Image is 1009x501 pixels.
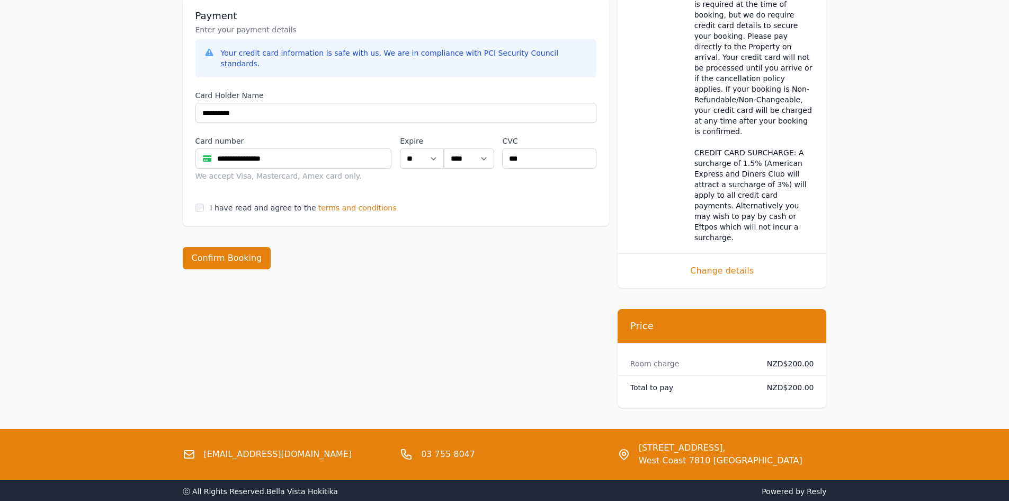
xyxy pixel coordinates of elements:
[639,454,802,467] span: West Coast 7810 [GEOGRAPHIC_DATA]
[758,358,814,369] dd: NZD$200.00
[502,136,596,146] label: CVC
[444,136,494,146] label: .
[195,10,596,22] h3: Payment
[183,487,338,496] span: ⓒ All Rights Reserved. Bella Vista Hokitika
[221,48,588,69] div: Your credit card information is safe with us. We are in compliance with PCI Security Council stan...
[210,204,316,212] label: I have read and agree to the
[195,136,392,146] label: Card number
[195,171,392,181] div: We accept Visa, Mastercard, Amex card only.
[630,358,750,369] dt: Room charge
[400,136,444,146] label: Expire
[183,247,271,269] button: Confirm Booking
[758,382,814,393] dd: NZD$200.00
[630,320,814,332] h3: Price
[807,487,826,496] a: Resly
[639,442,802,454] span: [STREET_ADDRESS],
[630,382,750,393] dt: Total to pay
[204,448,352,461] a: [EMAIL_ADDRESS][DOMAIN_NAME]
[195,90,596,101] label: Card Holder Name
[421,448,475,461] a: 03 755 8047
[509,486,827,497] span: Powered by
[630,265,814,277] span: Change details
[195,24,596,35] p: Enter your payment details
[318,203,397,213] span: terms and conditions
